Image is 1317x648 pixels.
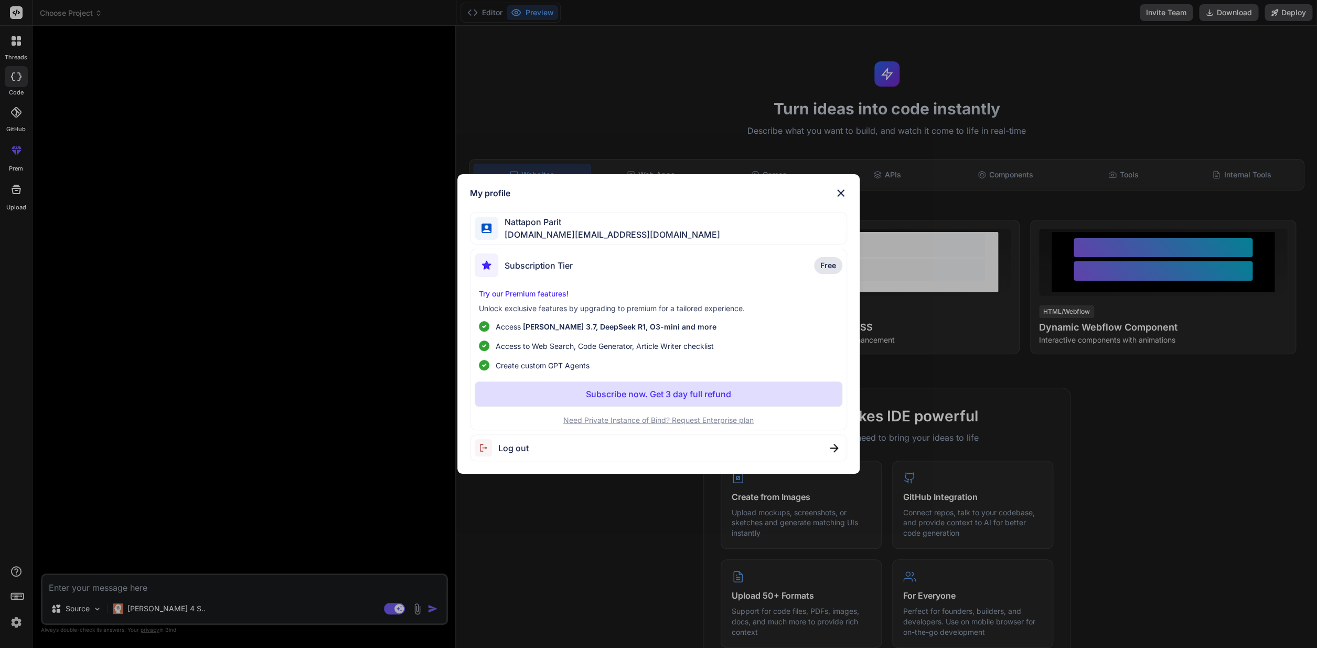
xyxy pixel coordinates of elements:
[479,289,838,299] p: Try our Premium features!
[496,321,716,332] p: Access
[820,260,836,271] span: Free
[498,216,720,228] span: Nattapon Parit
[481,224,491,233] img: profile
[834,187,847,199] img: close
[475,381,842,407] button: Subscribe now. Get 3 day full refund
[496,360,590,371] span: Create custom GPT Agents
[586,388,731,400] p: Subscribe now. Get 3 day full refund
[475,439,498,456] img: logout
[475,253,498,277] img: subscription
[470,187,510,199] h1: My profile
[523,322,716,331] span: [PERSON_NAME] 3.7, DeepSeek R1, O3-mini and more
[479,303,838,314] p: Unlock exclusive features by upgrading to premium for a tailored experience.
[498,228,720,241] span: [DOMAIN_NAME][EMAIL_ADDRESS][DOMAIN_NAME]
[505,259,573,272] span: Subscription Tier
[479,360,489,370] img: checklist
[496,341,714,352] span: Access to Web Search, Code Generator, Article Writer checklist
[475,415,842,426] p: Need Private Instance of Bind? Request Enterprise plan
[498,442,529,454] span: Log out
[830,444,838,452] img: close
[479,341,489,351] img: checklist
[479,321,489,332] img: checklist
